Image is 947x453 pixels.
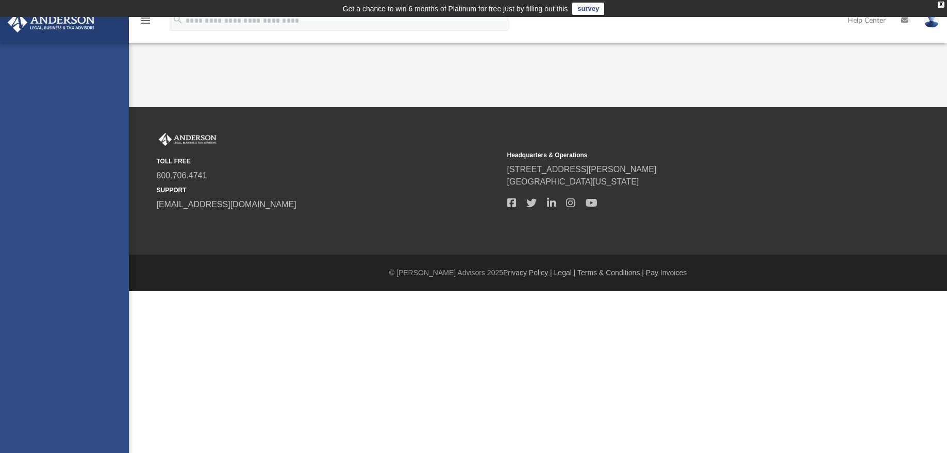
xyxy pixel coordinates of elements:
a: Legal | [554,269,576,277]
img: User Pic [924,13,939,28]
img: Anderson Advisors Platinum Portal [5,12,98,32]
div: © [PERSON_NAME] Advisors 2025 [129,267,947,278]
small: TOLL FREE [157,157,500,166]
div: Get a chance to win 6 months of Platinum for free just by filling out this [343,3,568,15]
a: [STREET_ADDRESS][PERSON_NAME] [507,165,657,174]
i: menu [139,14,152,27]
a: 800.706.4741 [157,171,207,180]
small: SUPPORT [157,186,500,195]
a: menu [139,20,152,27]
i: search [172,14,184,25]
a: Terms & Conditions | [577,269,644,277]
a: Pay Invoices [646,269,687,277]
a: Privacy Policy | [503,269,552,277]
div: close [938,2,944,8]
img: Anderson Advisors Platinum Portal [157,133,219,146]
small: Headquarters & Operations [507,150,851,160]
a: [EMAIL_ADDRESS][DOMAIN_NAME] [157,200,296,209]
a: survey [572,3,604,15]
a: [GEOGRAPHIC_DATA][US_STATE] [507,177,639,186]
